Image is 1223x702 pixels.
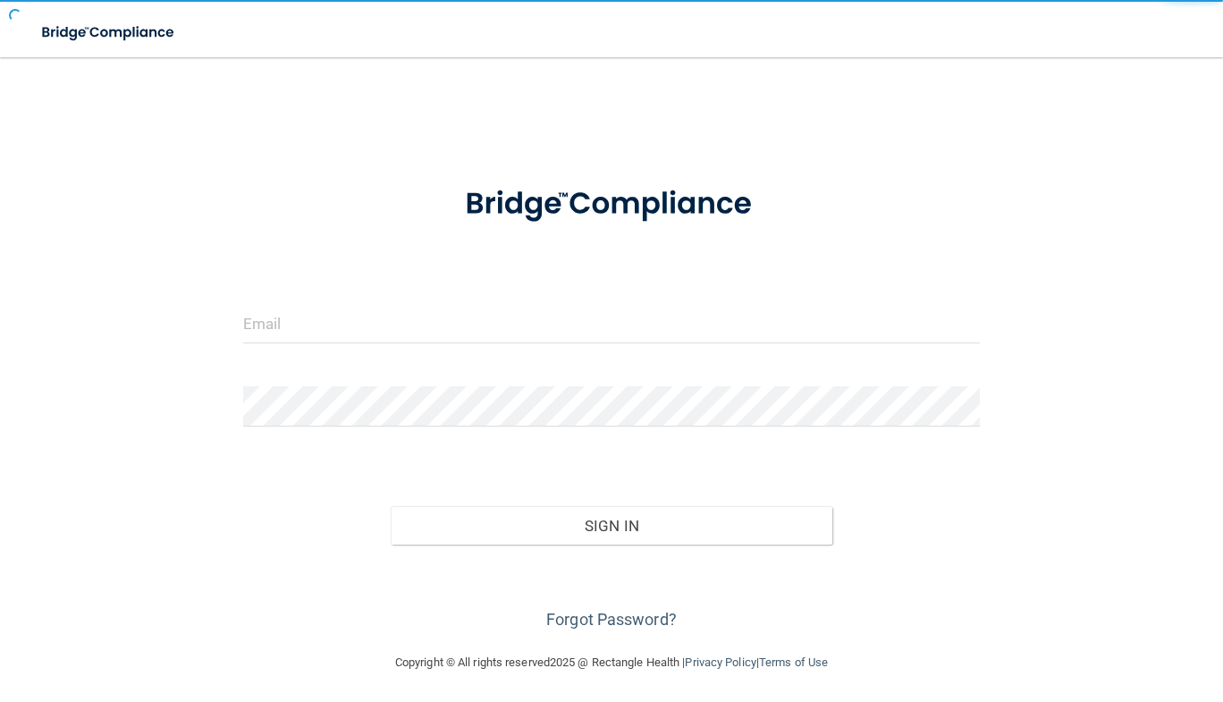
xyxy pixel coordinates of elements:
input: Email [243,303,980,343]
div: Copyright © All rights reserved 2025 @ Rectangle Health | | [285,634,938,691]
a: Forgot Password? [546,610,677,629]
img: bridge_compliance_login_screen.278c3ca4.svg [27,14,191,51]
button: Sign In [391,506,833,546]
img: bridge_compliance_login_screen.278c3ca4.svg [434,165,789,244]
a: Privacy Policy [685,655,755,669]
a: Terms of Use [759,655,828,669]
